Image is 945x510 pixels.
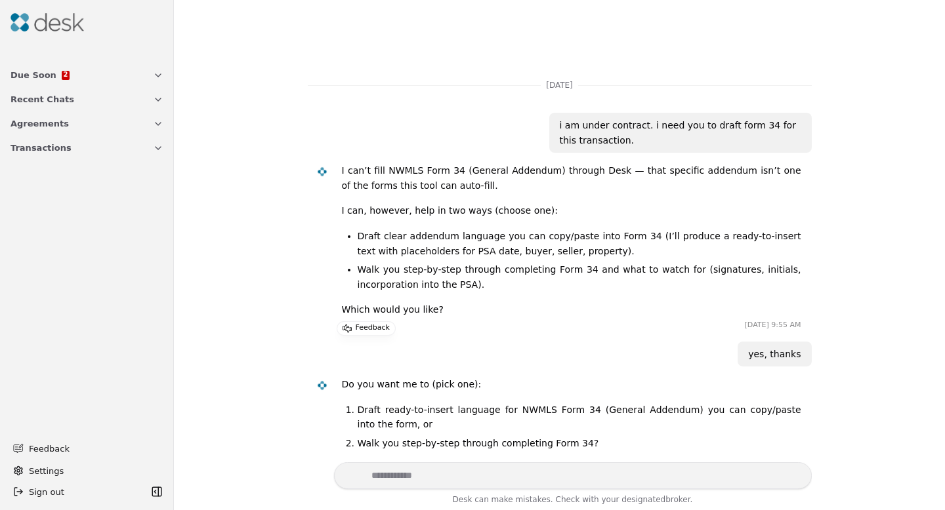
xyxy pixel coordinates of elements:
button: Due Soon2 [3,63,171,87]
li: Draft clear addendum language you can copy/paste into Form 34 (I’ll produce a ready-to-insert tex... [358,229,801,258]
p: Feedback [356,322,390,335]
button: Agreements [3,111,171,136]
li: Draft ready-to-insert language for NWMLS Form 34 (General Addendum) you can copy/paste into the f... [358,402,801,432]
span: [DATE] [541,79,578,92]
div: i am under contract. i need you to draft form 34 for this transaction. [560,118,801,147]
span: Agreements [10,117,69,130]
li: Walk you step‑by‑step through completing Form 34 and what to watch for (signatures, initials, inc... [358,262,801,292]
p: If you want a drafted addendum, please provide: the Purchase & Sale Agreement date, Buyer name(s)... [342,461,801,506]
li: Walk you step‑by‑step through completing Form 34? [358,436,801,451]
button: Sign out [8,481,148,502]
span: Sign out [29,485,64,499]
span: Settings [29,464,64,478]
div: yes, thanks [748,347,801,362]
button: Recent Chats [3,87,171,111]
img: Desk [316,167,327,178]
textarea: Write your prompt here [334,462,812,489]
img: Desk [316,380,327,391]
time: [DATE] 9:55 AM [745,320,801,331]
button: Feedback [5,437,163,460]
span: Transactions [10,141,72,155]
span: Due Soon [10,68,56,82]
p: I can, however, help in two ways (choose one): [342,203,801,218]
span: Recent Chats [10,92,74,106]
button: Settings [8,460,166,481]
div: Desk can make mistakes. Check with your broker. [334,493,812,510]
span: 2 [63,71,68,78]
p: I can’t fill NWMLS Form 34 (General Addendum) through Desk — that specific addendum isn’t one of ... [342,163,801,193]
span: Feedback [29,442,156,456]
img: Desk [10,13,84,31]
button: Transactions [3,136,171,160]
p: Do you want me to (pick one): [342,377,801,392]
span: designated [621,495,665,504]
p: Which would you like? [342,302,801,317]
